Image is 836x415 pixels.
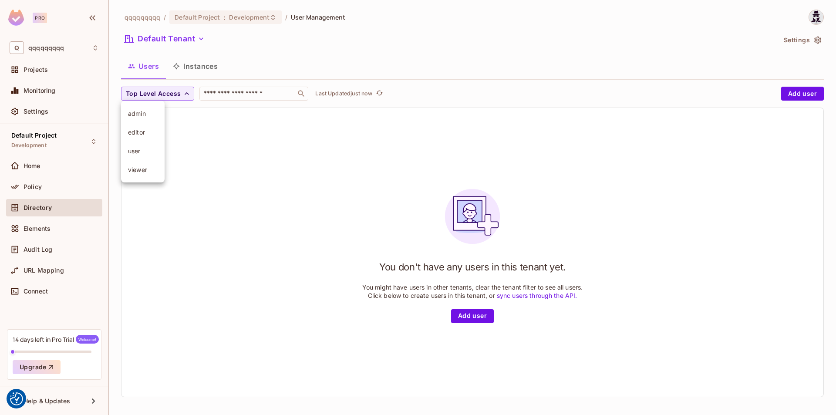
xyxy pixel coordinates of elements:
span: viewer [128,165,158,174]
span: user [128,147,158,155]
button: Consent Preferences [10,392,23,405]
img: Revisit consent button [10,392,23,405]
span: admin [128,109,158,118]
span: editor [128,128,158,136]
